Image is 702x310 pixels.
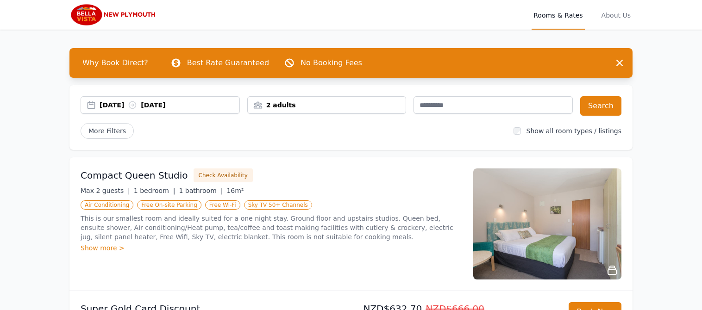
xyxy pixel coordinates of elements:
p: This is our smallest room and ideally suited for a one night stay. Ground floor and upstairs stud... [81,214,462,242]
h3: Compact Queen Studio [81,169,188,182]
span: 16m² [226,187,244,194]
span: Air Conditioning [81,200,133,210]
span: Sky TV 50+ Channels [244,200,312,210]
div: 2 adults [248,100,406,110]
span: Free Wi-Fi [205,200,240,210]
span: 1 bedroom | [134,187,175,194]
button: Search [580,96,621,116]
span: Free On-site Parking [137,200,201,210]
span: 1 bathroom | [179,187,223,194]
div: Show more > [81,243,462,253]
span: Max 2 guests | [81,187,130,194]
img: Bella Vista New Plymouth [69,4,158,26]
div: [DATE] [DATE] [100,100,239,110]
button: Check Availability [194,168,253,182]
p: No Booking Fees [301,57,362,68]
p: Best Rate Guaranteed [187,57,269,68]
label: Show all room types / listings [526,127,621,135]
span: More Filters [81,123,134,139]
span: Why Book Direct? [75,54,156,72]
